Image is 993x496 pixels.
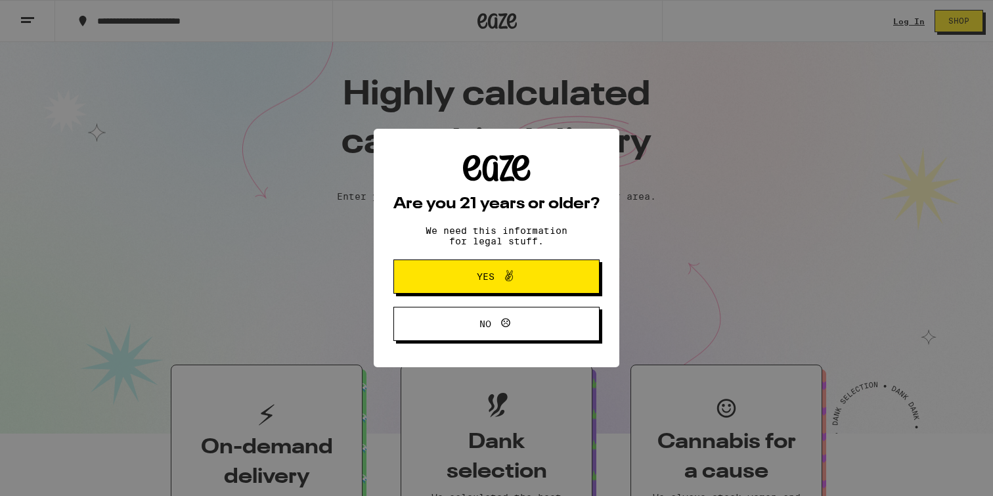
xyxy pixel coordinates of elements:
span: Yes [477,272,495,281]
span: No [479,319,491,328]
p: We need this information for legal stuff. [414,225,579,246]
span: Hi. Need any help? [8,9,95,20]
button: Yes [393,259,600,294]
button: No [393,307,600,341]
h2: Are you 21 years or older? [393,196,600,212]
